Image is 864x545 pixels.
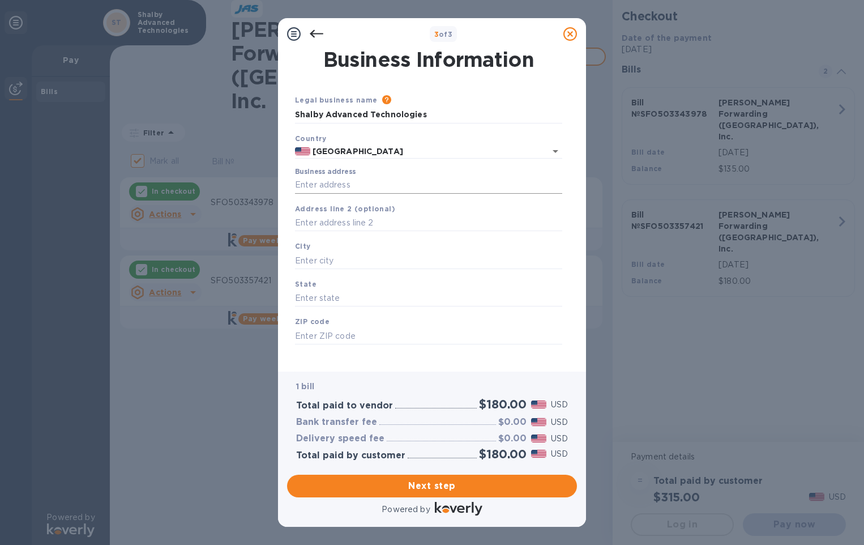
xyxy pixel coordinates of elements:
b: 1 bill [296,382,314,391]
label: Business address [295,169,356,176]
p: USD [551,448,568,460]
p: USD [551,416,568,428]
img: USD [531,435,546,442]
input: Enter address line 2 [295,215,562,232]
input: Select country [310,144,531,159]
h3: $0.00 [498,433,527,444]
h1: Business Information [293,48,564,71]
input: Enter state [295,290,562,307]
h2: $180.00 [479,447,527,461]
p: USD [551,399,568,411]
b: Legal business name [295,96,378,104]
img: US [295,147,310,155]
h3: $0.00 [498,417,527,428]
h2: $180.00 [479,397,527,411]
b: City [295,242,311,250]
b: State [295,280,316,288]
img: USD [531,450,546,458]
button: Open [548,143,563,159]
img: USD [531,418,546,426]
p: Powered by [382,504,430,516]
input: Enter legal business name [295,107,562,124]
img: USD [531,401,546,408]
h3: Bank transfer fee [296,417,377,428]
p: USD [551,433,568,445]
span: 3 [434,30,439,39]
h3: Total paid to vendor [296,401,393,411]
b: Country [295,134,327,143]
input: Enter city [295,252,562,269]
b: Address line 2 (optional) [295,205,395,213]
img: Logo [435,502,482,516]
b: of 3 [434,30,453,39]
h3: Total paid by customer [296,450,405,461]
span: Next step [296,479,568,493]
input: Enter ZIP code [295,327,562,344]
input: Enter address [295,177,562,194]
b: ZIP code [295,317,330,326]
button: Next step [287,475,577,497]
h3: Delivery speed fee [296,433,384,444]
